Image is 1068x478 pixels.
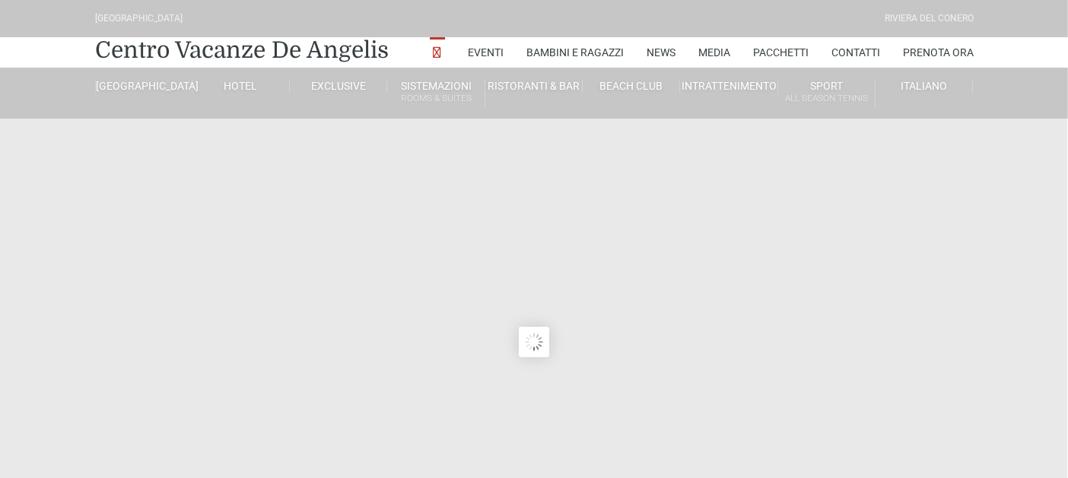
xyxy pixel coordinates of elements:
div: Riviera Del Conero [885,11,974,26]
a: Beach Club [583,79,680,93]
a: [GEOGRAPHIC_DATA] [95,79,192,93]
a: Hotel [192,79,290,93]
a: Prenota Ora [903,37,974,68]
a: SistemazioniRooms & Suites [387,79,485,107]
a: Centro Vacanze De Angelis [95,35,389,65]
small: Rooms & Suites [387,91,484,106]
a: Ristoranti & Bar [485,79,583,93]
a: Eventi [468,37,504,68]
a: Media [698,37,730,68]
a: SportAll Season Tennis [778,79,876,107]
a: Bambini e Ragazzi [526,37,624,68]
a: News [647,37,675,68]
span: Italiano [901,80,947,92]
a: Intrattenimento [680,79,777,93]
div: [GEOGRAPHIC_DATA] [95,11,183,26]
a: Exclusive [290,79,387,93]
a: Italiano [876,79,973,93]
a: Contatti [831,37,880,68]
small: All Season Tennis [778,91,875,106]
a: Pacchetti [753,37,809,68]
